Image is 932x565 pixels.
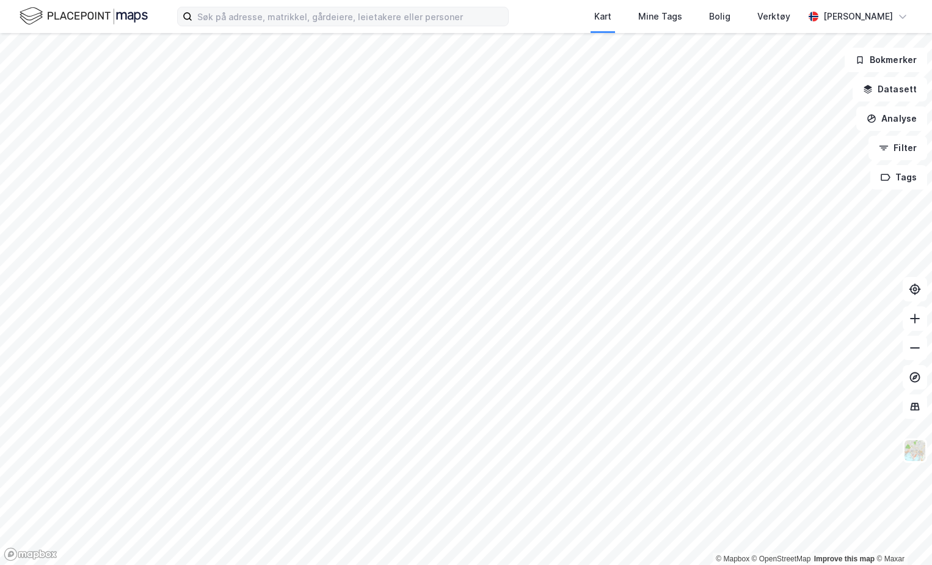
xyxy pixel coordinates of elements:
img: logo.f888ab2527a4732fd821a326f86c7f29.svg [20,6,148,27]
div: Verktøy [757,9,790,24]
img: Z [903,439,927,462]
a: Mapbox homepage [4,547,57,561]
div: [PERSON_NAME] [823,9,893,24]
a: OpenStreetMap [752,555,811,563]
div: Bolig [709,9,730,24]
div: Mine Tags [638,9,682,24]
button: Filter [868,136,927,160]
button: Bokmerker [845,48,927,72]
a: Improve this map [814,555,875,563]
iframe: Chat Widget [871,506,932,565]
button: Datasett [853,77,927,102]
button: Analyse [856,106,927,131]
button: Tags [870,165,927,190]
div: Kart [594,9,611,24]
a: Mapbox [716,555,749,563]
input: Søk på adresse, matrikkel, gårdeiere, leietakere eller personer [192,7,508,26]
